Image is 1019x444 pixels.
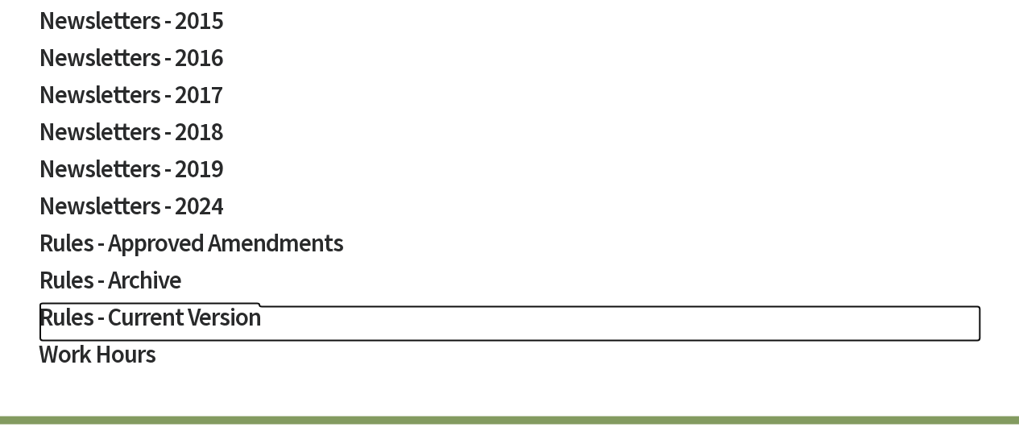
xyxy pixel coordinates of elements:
a: Rules - Current Version [39,305,981,342]
a: Newsletters - 2018 [39,119,981,156]
a: Newsletters - 2016 [39,45,981,82]
a: Newsletters - 2024 [39,193,981,230]
a: Newsletters - 2019 [39,156,981,193]
a: Rules - Approved Amendments [39,230,981,268]
a: Rules - Archive [39,268,981,305]
a: Newsletters - 2017 [39,82,981,119]
a: Newsletters - 2015 [39,8,981,45]
a: Work Hours [39,342,981,379]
